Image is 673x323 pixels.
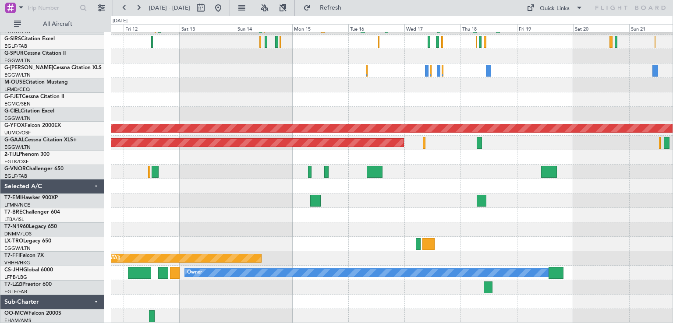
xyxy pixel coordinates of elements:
a: OO-MCWFalcon 2000S [4,311,61,316]
span: T7-FFI [4,253,20,258]
a: G-SPURCessna Citation II [4,51,66,56]
a: EGGW/LTN [4,115,31,122]
div: Fri 12 [124,24,180,32]
a: LFMN/NCE [4,202,30,208]
span: T7-N1960 [4,224,29,229]
a: LX-TROLegacy 650 [4,239,51,244]
span: OO-MCW [4,311,28,316]
a: T7-N1960Legacy 650 [4,224,57,229]
a: T7-LZZIPraetor 600 [4,282,52,287]
div: Tue 16 [348,24,404,32]
span: 2-TIJL [4,152,19,157]
a: G-VNORChallenger 650 [4,166,64,172]
div: Sat 20 [573,24,629,32]
a: EGLF/FAB [4,173,27,179]
div: [DATE] [113,18,128,25]
a: LFPB/LBG [4,274,27,281]
span: G-SPUR [4,51,24,56]
a: VHHH/HKG [4,260,30,266]
a: T7-BREChallenger 604 [4,210,60,215]
a: G-CIELCitation Excel [4,109,54,114]
a: EGGW/LTN [4,245,31,252]
a: G-YFOXFalcon 2000EX [4,123,61,128]
a: T7-EMIHawker 900XP [4,195,58,200]
a: EGMC/SEN [4,101,31,107]
span: All Aircraft [23,21,92,27]
a: LTBA/ISL [4,216,24,223]
a: G-[PERSON_NAME]Cessna Citation XLS [4,65,102,70]
span: T7-BRE [4,210,22,215]
a: CS-JHHGlobal 6000 [4,267,53,273]
span: LX-TRO [4,239,23,244]
a: EGTK/OXF [4,158,28,165]
span: G-VNOR [4,166,26,172]
input: Trip Number [27,1,77,14]
a: UUMO/OSF [4,130,31,136]
span: CS-JHH [4,267,23,273]
button: All Aircraft [10,17,95,31]
a: DNMM/LOS [4,231,32,237]
a: G-GAALCessna Citation XLS+ [4,137,77,143]
a: T7-FFIFalcon 7X [4,253,44,258]
span: G-YFOX [4,123,25,128]
span: G-SIRS [4,36,21,42]
span: M-OUSE [4,80,25,85]
div: Sun 14 [236,24,292,32]
div: Thu 18 [460,24,517,32]
span: T7-EMI [4,195,21,200]
div: Wed 17 [404,24,460,32]
span: T7-LZZI [4,282,22,287]
span: G-[PERSON_NAME] [4,65,53,70]
a: EGLF/FAB [4,43,27,49]
a: EGLF/FAB [4,288,27,295]
div: Sat 13 [180,24,236,32]
div: Quick Links [540,4,570,13]
button: Quick Links [522,1,587,15]
div: Mon 15 [292,24,348,32]
button: Refresh [299,1,352,15]
span: G-FJET [4,94,22,99]
span: G-GAAL [4,137,25,143]
a: LFMD/CEQ [4,86,30,93]
a: EGGW/LTN [4,144,31,151]
a: 2-TIJLPhenom 300 [4,152,50,157]
a: M-OUSECitation Mustang [4,80,68,85]
div: Fri 19 [517,24,573,32]
span: [DATE] - [DATE] [149,4,190,12]
a: G-FJETCessna Citation II [4,94,64,99]
a: EGGW/LTN [4,72,31,78]
div: Owner [187,266,202,279]
span: G-CIEL [4,109,21,114]
a: G-SIRSCitation Excel [4,36,55,42]
a: EGGW/LTN [4,57,31,64]
span: Refresh [312,5,349,11]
